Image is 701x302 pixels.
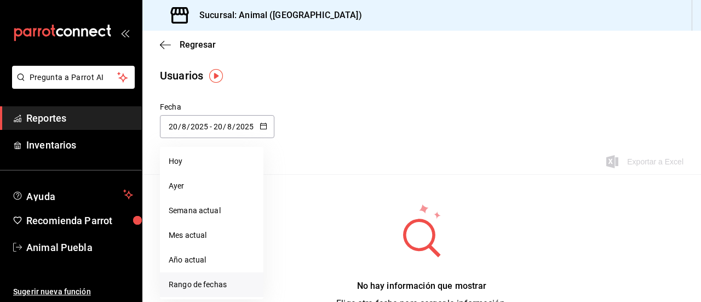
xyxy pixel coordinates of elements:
span: Pregunta a Parrot AI [30,72,118,83]
span: / [232,122,235,131]
div: Fecha [160,101,274,113]
button: Pregunta a Parrot AI [12,66,135,89]
input: Day [213,122,223,131]
span: Inventarios [26,138,133,152]
li: Hoy [160,149,263,174]
div: Usuarios [160,67,203,84]
span: / [223,122,226,131]
a: Pregunta a Parrot AI [8,79,135,91]
h3: Sucursal: Animal ([GEOGRAPHIC_DATA]) [191,9,362,22]
input: Month [181,122,187,131]
span: - [210,122,212,131]
span: / [178,122,181,131]
span: Animal Puebla [26,240,133,255]
span: / [187,122,190,131]
li: Ayer [160,174,263,198]
li: Mes actual [160,223,263,248]
li: Semana actual [160,198,263,223]
span: Reportes [26,111,133,126]
img: Tooltip marker [209,69,223,83]
button: open_drawer_menu [120,29,129,37]
span: Regresar [180,39,216,50]
button: Regresar [160,39,216,50]
input: Month [227,122,232,131]
span: Sugerir nueva función [13,286,133,298]
li: Año actual [160,248,263,272]
span: Ayuda [26,188,119,201]
li: Rango de fechas [160,272,263,297]
input: Year [235,122,254,131]
input: Day [168,122,178,131]
input: Year [190,122,209,131]
span: Recomienda Parrot [26,213,133,228]
div: No hay información que mostrar [336,280,507,293]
